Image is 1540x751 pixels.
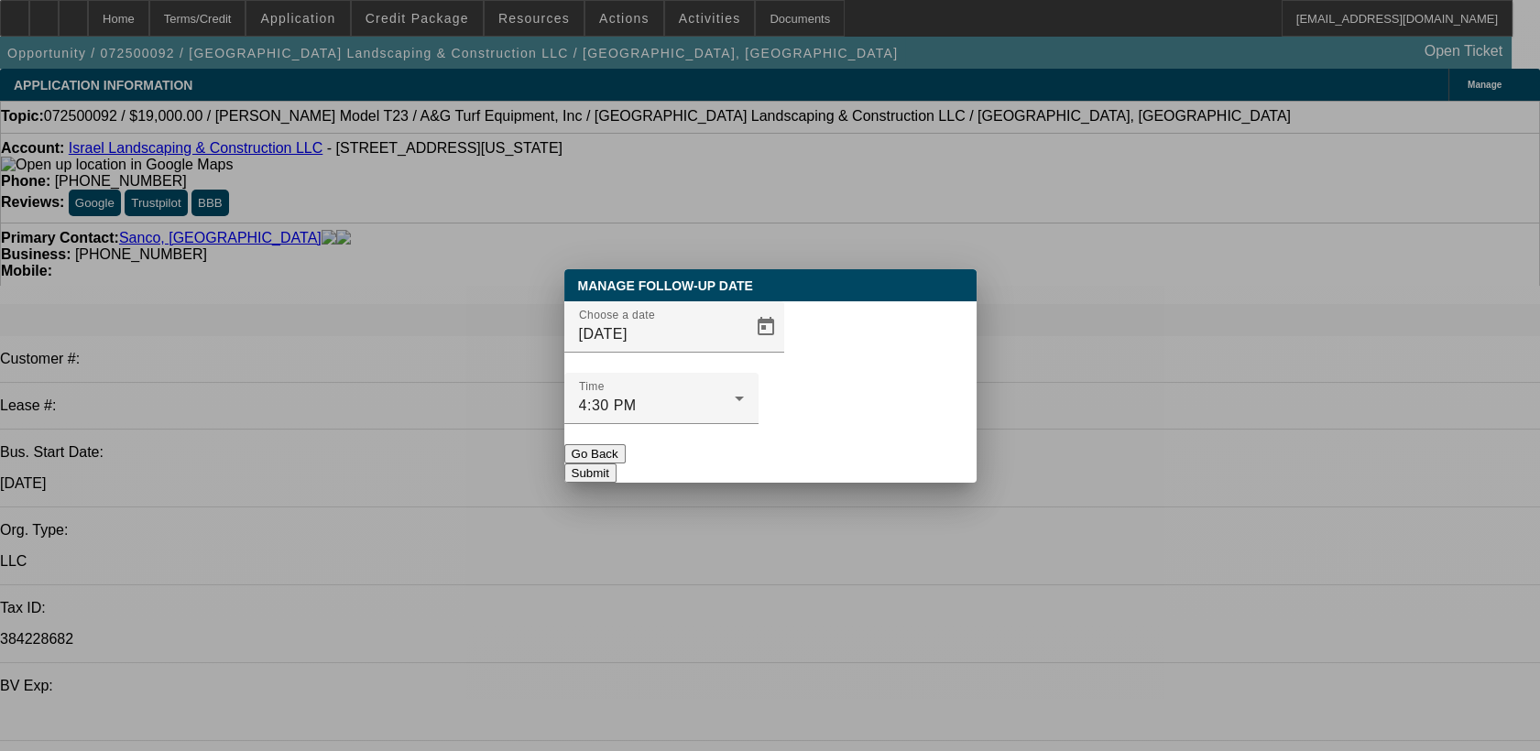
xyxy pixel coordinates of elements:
span: 4:30 PM [579,397,637,413]
button: Submit [564,463,617,483]
span: Manage Follow-Up Date [578,278,753,293]
button: Open calendar [748,309,784,345]
button: Go Back [564,444,626,463]
mat-label: Choose a date [579,309,655,321]
mat-label: Time [579,380,605,392]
